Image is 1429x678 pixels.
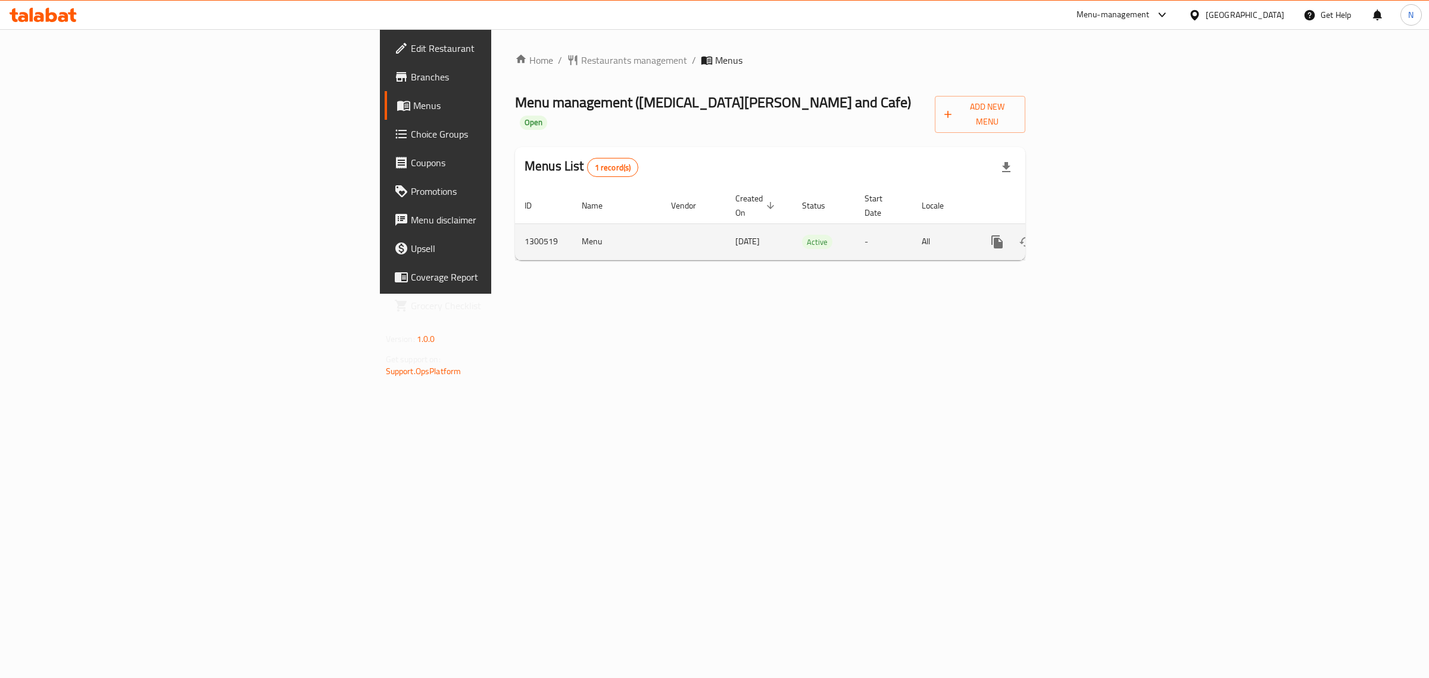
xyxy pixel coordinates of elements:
span: ID [525,198,547,213]
span: Created On [735,191,778,220]
span: N [1408,8,1414,21]
table: enhanced table [515,188,1107,260]
span: Active [802,235,832,249]
span: Coverage Report [411,270,609,284]
a: Menus [385,91,619,120]
a: Menu disclaimer [385,206,619,234]
span: [DATE] [735,234,760,249]
a: Support.OpsPlatform [386,363,461,379]
span: Add New Menu [944,99,1016,129]
a: Upsell [385,234,619,263]
li: / [692,53,696,67]
span: Start Date [865,191,898,220]
a: Choice Groups [385,120,619,148]
div: Total records count [587,158,639,177]
h2: Menus List [525,157,638,177]
a: Edit Restaurant [385,34,619,63]
a: Coupons [385,148,619,177]
th: Actions [974,188,1107,224]
span: Choice Groups [411,127,609,141]
a: Promotions [385,177,619,206]
span: Menus [413,98,609,113]
div: Export file [992,153,1021,182]
span: Status [802,198,841,213]
span: Grocery Checklist [411,298,609,313]
button: more [983,228,1012,256]
span: 1 record(s) [588,162,638,173]
span: Restaurants management [581,53,687,67]
span: Promotions [411,184,609,198]
span: Branches [411,70,609,84]
div: Menu-management [1077,8,1150,22]
a: Branches [385,63,619,91]
nav: breadcrumb [515,53,1025,67]
button: Change Status [1012,228,1040,256]
a: Coverage Report [385,263,619,291]
td: - [855,223,912,260]
span: Menu management ( [MEDICAL_DATA][PERSON_NAME] and Cafe ) [515,89,911,116]
span: Get support on: [386,352,441,367]
span: Locale [922,198,959,213]
td: All [912,223,974,260]
span: Version: [386,331,415,347]
span: Name [582,198,618,213]
span: Edit Restaurant [411,41,609,55]
button: Add New Menu [935,96,1025,133]
span: Menu disclaimer [411,213,609,227]
span: 1.0.0 [417,331,435,347]
a: Grocery Checklist [385,291,619,320]
span: Upsell [411,241,609,256]
span: Vendor [671,198,712,213]
span: Menus [715,53,742,67]
a: Restaurants management [567,53,687,67]
span: Coupons [411,155,609,170]
div: [GEOGRAPHIC_DATA] [1206,8,1284,21]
